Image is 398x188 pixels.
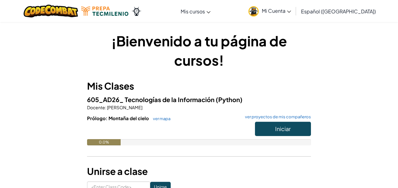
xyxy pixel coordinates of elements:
span: Mi Cuenta [262,7,291,14]
img: CodeCombat logo [24,5,78,17]
h3: Unirse a clase [87,164,311,178]
a: ver proyectos de mis compañeros [242,115,311,119]
img: avatar [248,6,259,16]
span: Español ([GEOGRAPHIC_DATA]) [301,8,376,15]
a: Español ([GEOGRAPHIC_DATA]) [298,3,379,20]
a: ver mapa [150,116,170,121]
a: Mis cursos [178,3,214,20]
span: Prólogo: Montaña del cielo [87,115,150,121]
img: Tecmilenio logo [81,7,128,16]
a: Mi Cuenta [245,1,294,21]
span: Mis cursos [181,8,205,15]
span: Iniciar [275,125,291,132]
span: (Python) [216,96,243,103]
img: Ozaria [132,7,141,16]
span: [PERSON_NAME] [106,105,142,110]
span: 605_AD26_ Tecnologías de la Información [87,96,216,103]
h1: ¡Bienvenido a tu página de cursos! [87,31,311,70]
span: : [105,105,106,110]
span: Docente [87,105,105,110]
button: Iniciar [255,122,311,136]
div: 0.0% [87,139,121,145]
h3: Mis Clases [87,79,311,93]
